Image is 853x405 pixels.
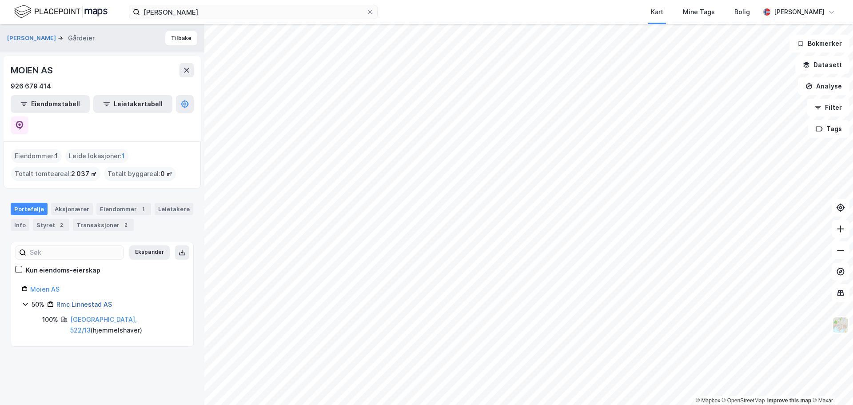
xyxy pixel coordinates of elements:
div: Portefølje [11,203,48,215]
button: Leietakertabell [93,95,172,113]
span: 2 037 ㎡ [71,168,97,179]
img: Z [832,317,849,333]
div: Bolig [734,7,750,17]
div: ( hjemmelshaver ) [70,314,183,336]
div: Eiendommer : [11,149,62,163]
a: Moien AS [30,285,60,293]
a: Mapbox [696,397,720,404]
div: 2 [57,221,66,229]
span: 1 [122,151,125,161]
button: Tilbake [165,31,197,45]
input: Søk [26,246,124,259]
button: Datasett [795,56,849,74]
a: Improve this map [767,397,811,404]
button: [PERSON_NAME] [7,34,58,43]
a: [GEOGRAPHIC_DATA], 522/13 [70,316,137,334]
div: Info [11,219,29,231]
div: Styret [33,219,69,231]
button: Analyse [798,77,849,95]
a: OpenStreetMap [722,397,765,404]
div: 50% [32,299,44,310]
button: Ekspander [129,245,170,260]
button: Bokmerker [789,35,849,52]
div: 100% [42,314,58,325]
div: Totalt byggareal : [104,167,176,181]
div: Kontrollprogram for chat [809,362,853,405]
div: Kun eiendoms-eierskap [26,265,100,276]
a: Rmc Linnestad AS [56,301,112,308]
div: Kart [651,7,663,17]
div: Leietakere [155,203,193,215]
div: Gårdeier [68,33,95,44]
div: Mine Tags [683,7,715,17]
div: [PERSON_NAME] [774,7,825,17]
div: Transaksjoner [73,219,134,231]
button: Eiendomstabell [11,95,90,113]
span: 0 ㎡ [160,168,172,179]
div: Aksjonærer [51,203,93,215]
div: 926 679 414 [11,81,51,92]
input: Søk på adresse, matrikkel, gårdeiere, leietakere eller personer [140,5,367,19]
button: Filter [807,99,849,116]
div: 1 [139,205,147,213]
div: Eiendommer [96,203,151,215]
span: 1 [55,151,58,161]
div: MOIEN AS [11,63,54,77]
div: 2 [121,221,130,229]
div: Leide lokasjoner : [65,149,128,163]
iframe: Chat Widget [809,362,853,405]
div: Totalt tomteareal : [11,167,100,181]
button: Tags [808,120,849,138]
img: logo.f888ab2527a4732fd821a326f86c7f29.svg [14,4,108,20]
